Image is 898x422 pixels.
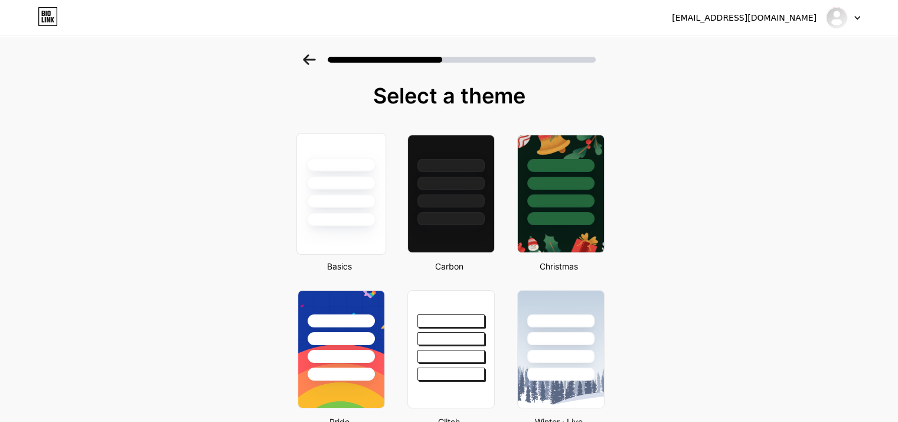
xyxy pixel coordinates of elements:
[404,260,495,272] div: Carbon
[825,7,848,29] img: mm88korg
[293,84,606,108] div: Select a theme
[672,12,817,24] div: [EMAIL_ADDRESS][DOMAIN_NAME]
[294,260,385,272] div: Basics
[514,260,605,272] div: Christmas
